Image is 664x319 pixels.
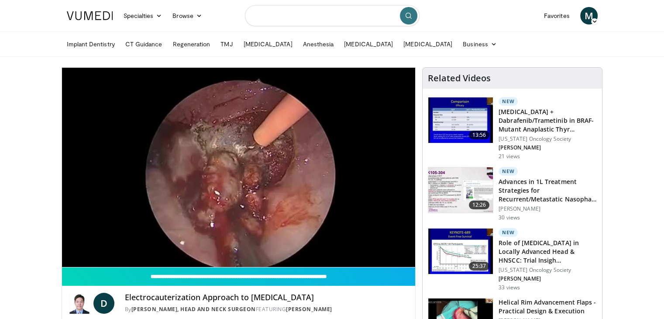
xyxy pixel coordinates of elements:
[93,293,114,314] a: D
[499,177,597,204] h3: Advances in 1L Treatment Strategies for Recurrent/Metastatic Nasopha…
[469,262,490,270] span: 25:37
[428,97,493,143] img: ac96c57d-e06d-4717-9298-f980d02d5bc0.150x105_q85_crop-smart_upscale.jpg
[131,305,256,313] a: [PERSON_NAME], Head and Neck Surgeon
[499,284,520,291] p: 33 views
[245,5,420,26] input: Search topics, interventions
[398,35,458,53] a: [MEDICAL_DATA]
[120,35,168,53] a: CT Guidance
[428,73,491,83] h4: Related Videos
[428,229,493,274] img: 5c189fcc-fad0-49f8-a604-3b1a12888300.150x105_q85_crop-smart_upscale.jpg
[499,153,520,160] p: 21 views
[499,167,518,176] p: New
[428,97,597,160] a: 13:56 New [MEDICAL_DATA] + Dabrafenib/Trametinib in BRAF-Mutant Anaplastic Thyr… [US_STATE] Oncol...
[499,97,518,106] p: New
[469,201,490,209] span: 12:26
[167,35,215,53] a: Regeneration
[428,228,597,291] a: 25:37 New Role of [MEDICAL_DATA] in Locally Advanced Head & HNSCC: Trial Insigh… [US_STATE] Oncol...
[286,305,332,313] a: [PERSON_NAME]
[458,35,502,53] a: Business
[215,35,238,53] a: TMJ
[499,107,597,134] h3: [MEDICAL_DATA] + Dabrafenib/Trametinib in BRAF-Mutant Anaplastic Thyr…
[499,239,597,265] h3: Role of [MEDICAL_DATA] in Locally Advanced Head & HNSCC: Trial Insigh…
[125,293,409,302] h4: Electrocauterization Approach to [MEDICAL_DATA]
[428,167,493,213] img: 4ceb072a-e698-42c8-a4a5-e0ed3959d6b7.150x105_q85_crop-smart_upscale.jpg
[499,144,597,151] p: [PERSON_NAME]
[499,267,597,274] p: [US_STATE] Oncology Society
[67,11,113,20] img: VuMedi Logo
[125,305,409,313] div: By FEATURING
[539,7,575,24] a: Favorites
[499,275,597,282] p: [PERSON_NAME]
[118,7,168,24] a: Specialties
[62,35,120,53] a: Implant Dentistry
[62,68,416,267] video-js: Video Player
[428,167,597,221] a: 12:26 New Advances in 1L Treatment Strategies for Recurrent/Metastatic Nasopha… [PERSON_NAME] 30 ...
[499,228,518,237] p: New
[580,7,598,24] a: M
[499,135,597,142] p: [US_STATE] Oncology Society
[167,7,207,24] a: Browse
[339,35,398,53] a: [MEDICAL_DATA]
[298,35,339,53] a: Anesthesia
[469,131,490,139] span: 13:56
[238,35,298,53] a: [MEDICAL_DATA]
[69,293,90,314] img: Doh Young Lee, Head and Neck Surgeon
[499,214,520,221] p: 30 views
[499,298,597,316] h3: Helical Rim Advancement Flaps - Practical Design & Execution
[499,205,597,212] p: [PERSON_NAME]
